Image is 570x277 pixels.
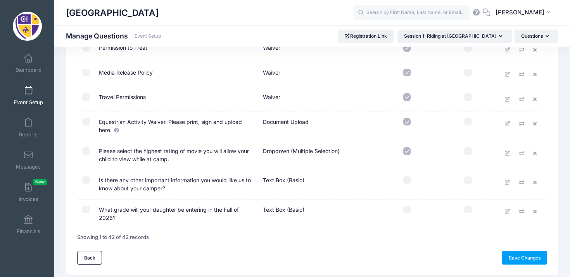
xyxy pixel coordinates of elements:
[135,33,161,39] a: Event Setup
[10,50,47,77] a: Dashboard
[259,170,377,199] td: Text Box (Basic)
[10,82,47,109] a: Event Setup
[14,99,43,106] span: Event Setup
[19,131,38,138] span: Reports
[259,62,377,87] td: Waiver
[66,4,159,22] h1: [GEOGRAPHIC_DATA]
[10,211,47,238] a: Financials
[515,30,558,43] button: Questions
[95,87,259,112] td: Travel Permissions
[338,30,394,43] a: Registration Link
[10,114,47,141] a: Reports
[502,251,547,264] a: Save Changes
[66,32,161,40] h1: Manage Questions
[77,251,102,264] a: Back
[95,200,259,228] td: What grade will your daughter be entering in the Fall of 2026?
[10,146,47,174] a: Messages
[10,179,47,206] a: InvoicesNew
[353,5,470,21] input: Search by First Name, Last Name, or Email...
[95,111,259,141] td: Equestrian Activity Waiver. Please print, sign and upload here.
[95,62,259,87] td: Media Release Policy
[19,196,38,202] span: Invoices
[95,141,259,170] td: Please select the highest rating of movie you will allow your child to view while at camp.
[259,200,377,228] td: Text Box (Basic)
[13,12,42,41] img: Chatham Hall
[404,33,496,39] span: Session 1: Riding at [GEOGRAPHIC_DATA]
[95,170,259,199] td: Is there any other important information you would like us to know about your camper?
[496,8,544,17] span: [PERSON_NAME]
[114,127,120,133] span: Per Virginia Code 3.2-6202, an equine activity sponsor, an equine professional, or any other pers...
[491,4,558,22] button: [PERSON_NAME]
[16,67,41,73] span: Dashboard
[259,87,377,112] td: Waiver
[259,38,377,63] td: Waiver
[16,164,41,170] span: Messages
[33,179,47,185] span: New
[259,141,377,170] td: Dropdown (Multiple Selection)
[77,228,149,246] div: Showing 1 to 42 of 42 records
[95,38,259,63] td: Permission to Treat
[17,228,40,235] span: Financials
[259,111,377,141] td: Document Upload
[397,30,512,43] button: Session 1: Riding at [GEOGRAPHIC_DATA]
